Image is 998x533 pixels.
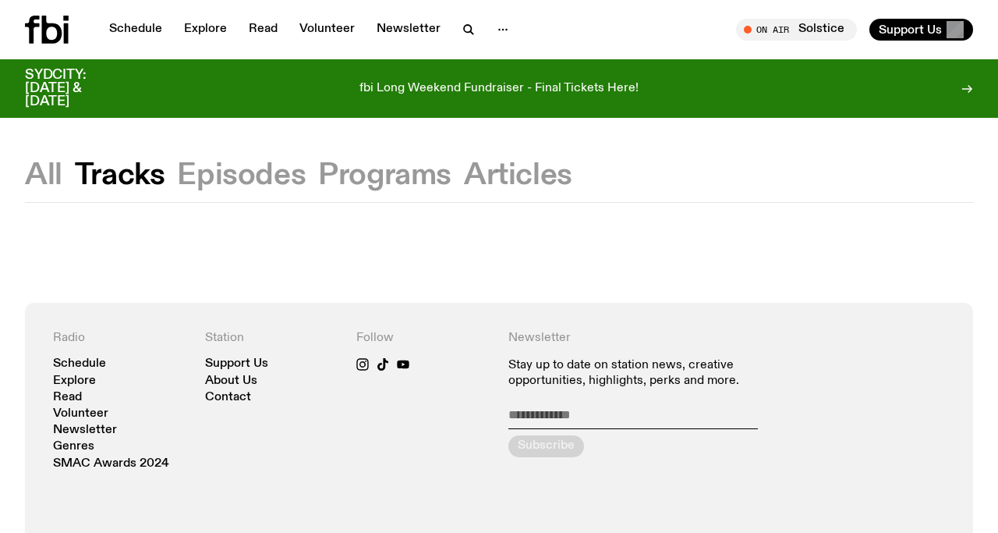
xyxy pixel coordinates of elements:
[100,19,172,41] a: Schedule
[290,19,364,41] a: Volunteer
[53,358,106,370] a: Schedule
[367,19,450,41] a: Newsletter
[736,19,857,41] button: On AirSolstice
[175,19,236,41] a: Explore
[508,435,584,457] button: Subscribe
[318,162,451,190] button: Programs
[464,162,572,190] button: Articles
[53,425,117,436] a: Newsletter
[508,358,793,388] p: Stay up to date on station news, creative opportunities, highlights, perks and more.
[359,82,639,96] p: fbi Long Weekend Fundraiser - Final Tickets Here!
[177,162,306,190] button: Episodes
[869,19,973,41] button: Support Us
[205,358,268,370] a: Support Us
[25,162,62,190] button: All
[508,331,793,346] h4: Newsletter
[53,392,82,403] a: Read
[205,331,338,346] h4: Station
[75,162,165,190] button: Tracks
[53,408,108,420] a: Volunteer
[356,331,490,346] h4: Follow
[53,458,169,470] a: SMAC Awards 2024
[25,69,125,108] h3: SYDCITY: [DATE] & [DATE]
[239,19,287,41] a: Read
[53,375,96,387] a: Explore
[53,441,94,453] a: Genres
[53,331,186,346] h4: Radio
[879,23,942,37] span: Support Us
[205,392,251,403] a: Contact
[205,375,257,387] a: About Us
